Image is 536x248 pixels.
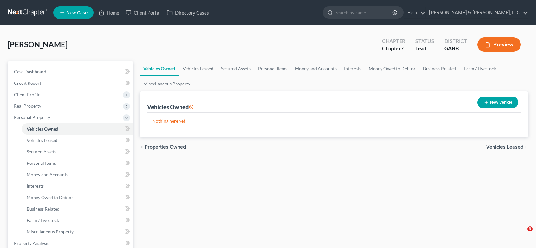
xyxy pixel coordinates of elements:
[22,226,133,238] a: Miscellaneous Property
[27,137,57,143] span: Vehicles Leased
[14,80,41,86] span: Credit Report
[140,61,179,76] a: Vehicles Owned
[254,61,291,76] a: Personal Items
[22,180,133,192] a: Interests
[401,45,404,51] span: 7
[14,115,50,120] span: Personal Property
[460,61,500,76] a: Farm / Livestock
[477,97,518,108] button: New Vehicle
[217,61,254,76] a: Secured Assets
[291,61,340,76] a: Money and Accounts
[335,7,393,18] input: Search by name...
[145,144,186,150] span: Properties Owned
[486,144,528,150] button: Vehicles Leased chevron_right
[340,61,365,76] a: Interests
[22,192,133,203] a: Money Owed to Debtor
[147,103,194,111] div: Vehicles Owned
[415,37,434,45] div: Status
[140,76,194,91] a: Miscellaneous Property
[404,7,425,18] a: Help
[22,123,133,135] a: Vehicles Owned
[22,146,133,158] a: Secured Assets
[14,240,49,246] span: Property Analysis
[27,126,58,131] span: Vehicles Owned
[477,37,521,52] button: Preview
[27,149,56,154] span: Secured Assets
[27,206,60,211] span: Business Related
[14,69,46,74] span: Case Dashboard
[140,144,145,150] i: chevron_left
[527,226,533,231] span: 3
[514,226,530,242] iframe: Intercom live chat
[9,77,133,89] a: Credit Report
[22,203,133,215] a: Business Related
[444,37,467,45] div: District
[140,144,186,150] button: chevron_left Properties Owned
[22,169,133,180] a: Money and Accounts
[14,103,41,109] span: Real Property
[164,7,212,18] a: Directory Cases
[66,10,88,15] span: New Case
[22,158,133,169] a: Personal Items
[27,172,68,177] span: Money and Accounts
[179,61,217,76] a: Vehicles Leased
[22,215,133,226] a: Farm / Livestock
[415,45,434,52] div: Lead
[27,183,44,189] span: Interests
[426,7,528,18] a: [PERSON_NAME] & [PERSON_NAME], LLC
[419,61,460,76] a: Business Related
[486,144,523,150] span: Vehicles Leased
[122,7,164,18] a: Client Portal
[382,37,405,45] div: Chapter
[27,229,74,234] span: Miscellaneous Property
[22,135,133,146] a: Vehicles Leased
[27,160,56,166] span: Personal Items
[27,218,59,223] span: Farm / Livestock
[9,66,133,77] a: Case Dashboard
[8,40,68,49] span: [PERSON_NAME]
[365,61,419,76] a: Money Owed to Debtor
[27,195,73,200] span: Money Owed to Debtor
[523,144,528,150] i: chevron_right
[95,7,122,18] a: Home
[152,118,516,124] p: Nothing here yet!
[14,92,40,97] span: Client Profile
[382,45,405,52] div: Chapter
[444,45,467,52] div: GANB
